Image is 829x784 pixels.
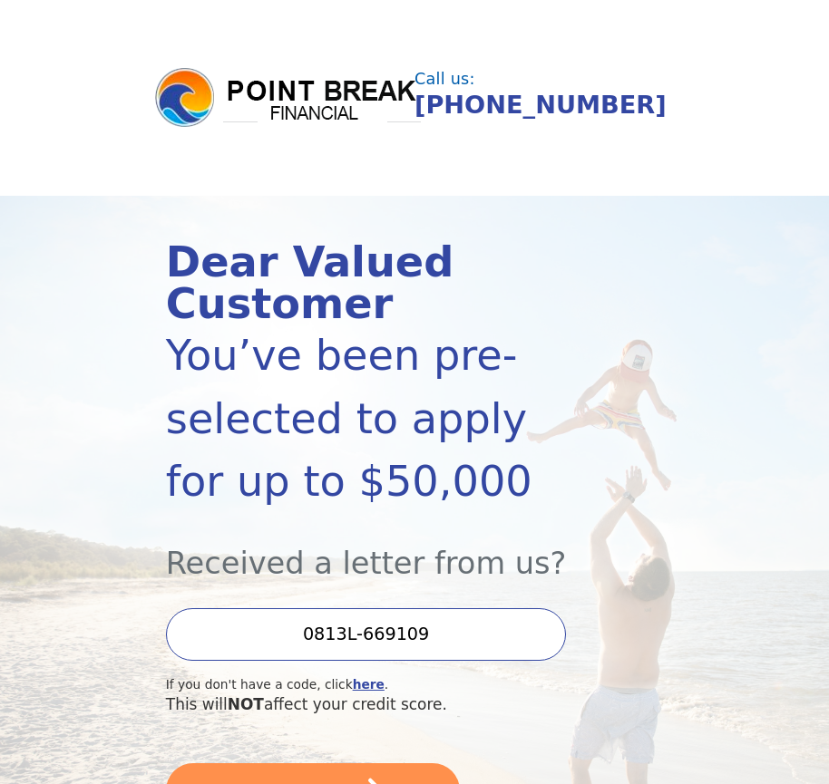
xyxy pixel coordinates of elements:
a: here [353,677,385,692]
input: Enter your Offer Code: [166,608,567,661]
span: NOT [228,695,264,713]
a: [PHONE_NUMBER] [414,91,667,119]
div: You’ve been pre-selected to apply for up to $50,000 [166,324,589,513]
div: If you don't have a code, click . [166,675,589,694]
div: Dear Valued Customer [166,241,589,324]
img: logo.png [152,65,424,131]
div: This will affect your credit score. [166,693,589,716]
div: Call us: [414,72,691,88]
div: Received a letter from us? [166,513,589,586]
